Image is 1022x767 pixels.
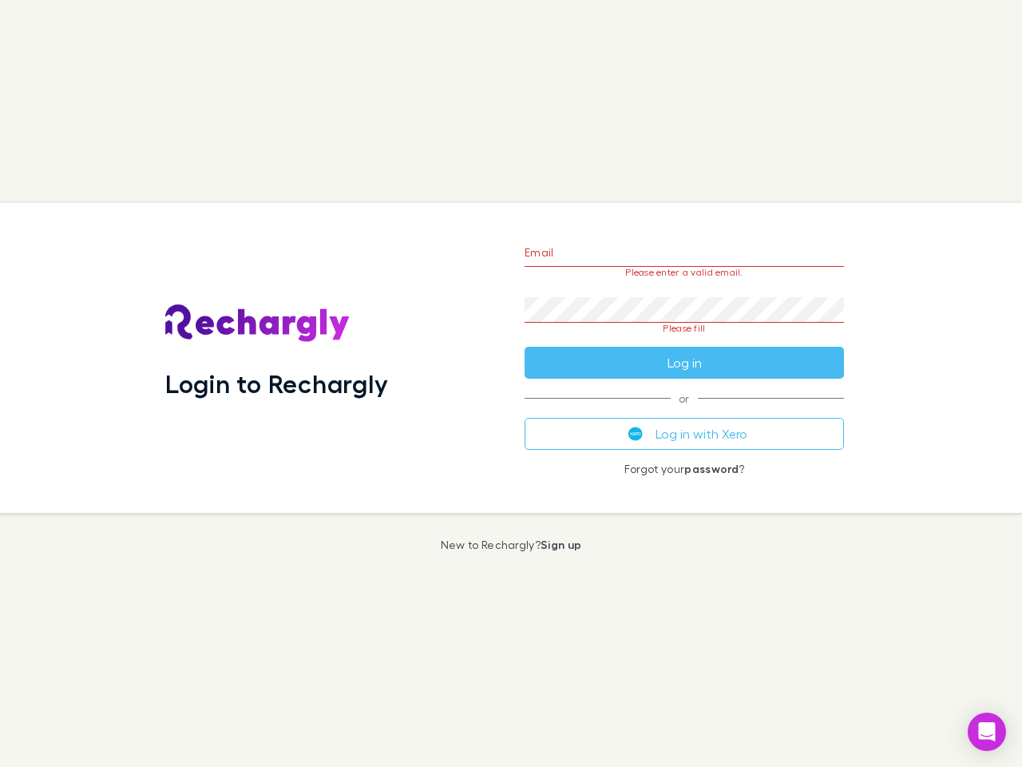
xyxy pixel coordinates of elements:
a: password [684,462,739,475]
div: Open Intercom Messenger [968,713,1006,751]
p: Forgot your ? [525,463,844,475]
img: Xero's logo [628,427,643,441]
button: Log in with Xero [525,418,844,450]
img: Rechargly's Logo [165,304,351,343]
h1: Login to Rechargly [165,368,388,399]
a: Sign up [541,538,581,551]
span: or [525,398,844,399]
p: New to Rechargly? [441,538,582,551]
button: Log in [525,347,844,379]
p: Please fill [525,323,844,334]
p: Please enter a valid email. [525,267,844,278]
